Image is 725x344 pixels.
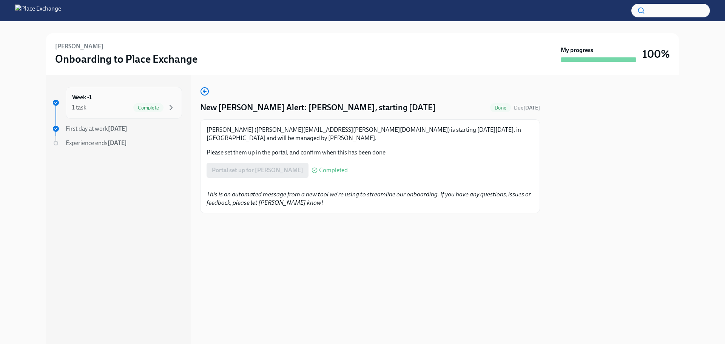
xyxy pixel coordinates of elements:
[200,102,436,113] h4: New [PERSON_NAME] Alert: [PERSON_NAME], starting [DATE]
[207,148,534,157] p: Please set them up in the portal, and confirm when this has been done
[207,126,534,142] p: [PERSON_NAME] ([PERSON_NAME][EMAIL_ADDRESS][PERSON_NAME][DOMAIN_NAME]) is starting [DATE][DATE], ...
[523,105,540,111] strong: [DATE]
[108,125,127,132] strong: [DATE]
[133,105,164,111] span: Complete
[15,5,61,17] img: Place Exchange
[66,139,127,147] span: Experience ends
[561,46,593,54] strong: My progress
[52,125,182,133] a: First day at work[DATE]
[108,139,127,147] strong: [DATE]
[514,105,540,111] span: Due
[55,52,197,66] h3: Onboarding to Place Exchange
[490,105,511,111] span: Done
[642,47,670,61] h3: 100%
[55,42,103,51] h6: [PERSON_NAME]
[52,87,182,119] a: Week -11 taskComplete
[207,191,531,206] em: This is an automated message from a new tool we're using to streamline our onboarding. If you hav...
[72,103,86,112] div: 1 task
[319,167,348,173] span: Completed
[66,125,127,132] span: First day at work
[72,93,92,102] h6: Week -1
